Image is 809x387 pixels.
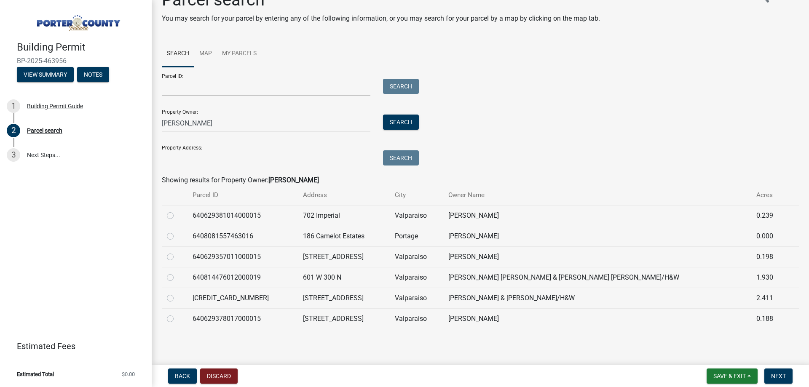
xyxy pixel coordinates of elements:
div: 3 [7,148,20,162]
span: $0.00 [122,371,135,377]
td: [PERSON_NAME] [443,205,751,226]
button: Notes [77,67,109,82]
td: Valparaiso [390,308,444,329]
td: [STREET_ADDRESS] [298,246,389,267]
td: [PERSON_NAME] & [PERSON_NAME]/H&W [443,288,751,308]
th: Address [298,185,389,205]
td: 0.188 [751,308,786,329]
td: Valparaiso [390,288,444,308]
td: [PERSON_NAME] [443,246,751,267]
td: 0.000 [751,226,786,246]
div: 2 [7,124,20,137]
button: Save & Exit [707,368,758,384]
td: 0.198 [751,246,786,267]
td: 702 Imperial [298,205,389,226]
button: Search [383,115,419,130]
a: My Parcels [217,40,262,67]
button: View Summary [17,67,74,82]
td: 186 Camelot Estates [298,226,389,246]
div: Showing results for Property Owner: [162,175,799,185]
td: [STREET_ADDRESS] [298,288,389,308]
div: Building Permit Guide [27,103,83,109]
span: Back [175,373,190,379]
a: Map [194,40,217,67]
button: Next [764,368,793,384]
td: 640814476012000019 [188,267,298,288]
td: 0.239 [751,205,786,226]
a: Search [162,40,194,67]
td: Portage [390,226,444,246]
div: 1 [7,99,20,113]
td: 6408081557463016 [188,226,298,246]
th: Parcel ID [188,185,298,205]
wm-modal-confirm: Notes [77,72,109,78]
th: Owner Name [443,185,751,205]
img: Porter County, Indiana [17,9,138,32]
button: Discard [200,368,238,384]
td: 1.930 [751,267,786,288]
button: Back [168,368,197,384]
td: 640629378017000015 [188,308,298,329]
div: Parcel search [27,128,62,133]
button: Search [383,79,419,94]
span: Next [771,373,786,379]
wm-modal-confirm: Summary [17,72,74,78]
a: Estimated Fees [7,338,138,355]
td: [STREET_ADDRESS] [298,308,389,329]
strong: [PERSON_NAME] [268,176,319,184]
th: City [390,185,444,205]
span: Save & Exit [713,373,746,379]
td: Valparaiso [390,246,444,267]
th: Acres [751,185,786,205]
td: 601 W 300 N [298,267,389,288]
td: [PERSON_NAME] [443,308,751,329]
button: Search [383,150,419,165]
td: 640629381014000015 [188,205,298,226]
td: [CREDIT_CARD_NUMBER] [188,288,298,308]
h4: Building Permit [17,41,145,53]
span: Estimated Total [17,371,54,377]
td: Valparaiso [390,205,444,226]
td: [PERSON_NAME] [PERSON_NAME] & [PERSON_NAME] [PERSON_NAME]/H&W [443,267,751,288]
td: 2.411 [751,288,786,308]
span: BP-2025-463956 [17,57,135,65]
td: 640629357011000015 [188,246,298,267]
td: Valparaiso [390,267,444,288]
p: You may search for your parcel by entering any of the following information, or you may search fo... [162,13,600,24]
td: [PERSON_NAME] [443,226,751,246]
